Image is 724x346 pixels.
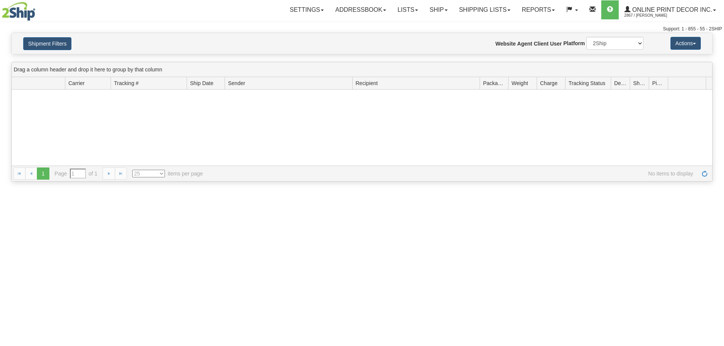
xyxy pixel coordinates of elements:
[550,40,562,47] label: User
[619,0,722,19] a: Online Print Decor Inc. 2867 / [PERSON_NAME]
[356,79,378,87] span: Recipient
[540,79,558,87] span: Charge
[512,79,528,87] span: Weight
[483,79,505,87] span: Packages
[330,0,392,19] a: Addressbook
[652,79,665,87] span: Pickup Status
[37,167,49,180] span: 1
[517,40,532,47] label: Agent
[132,170,203,177] span: items per page
[516,0,561,19] a: Reports
[631,6,712,13] span: Online Print Decor Inc.
[624,12,681,19] span: 2867 / [PERSON_NAME]
[190,79,213,87] span: Ship Date
[563,39,585,47] label: Platform
[569,79,605,87] span: Tracking Status
[614,79,627,87] span: Delivery Status
[496,40,516,47] label: Website
[699,167,711,180] a: Refresh
[68,79,85,87] span: Carrier
[424,0,453,19] a: Ship
[228,79,245,87] span: Sender
[453,0,516,19] a: Shipping lists
[392,0,424,19] a: Lists
[12,62,712,77] div: grid grouping header
[2,26,722,32] div: Support: 1 - 855 - 55 - 2SHIP
[284,0,330,19] a: Settings
[55,169,98,179] span: Page of 1
[670,37,701,50] button: Actions
[23,37,71,50] button: Shipment Filters
[214,170,693,177] span: No items to display
[534,40,548,47] label: Client
[114,79,139,87] span: Tracking #
[2,2,35,21] img: logo2867.jpg
[633,79,646,87] span: Shipment Issues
